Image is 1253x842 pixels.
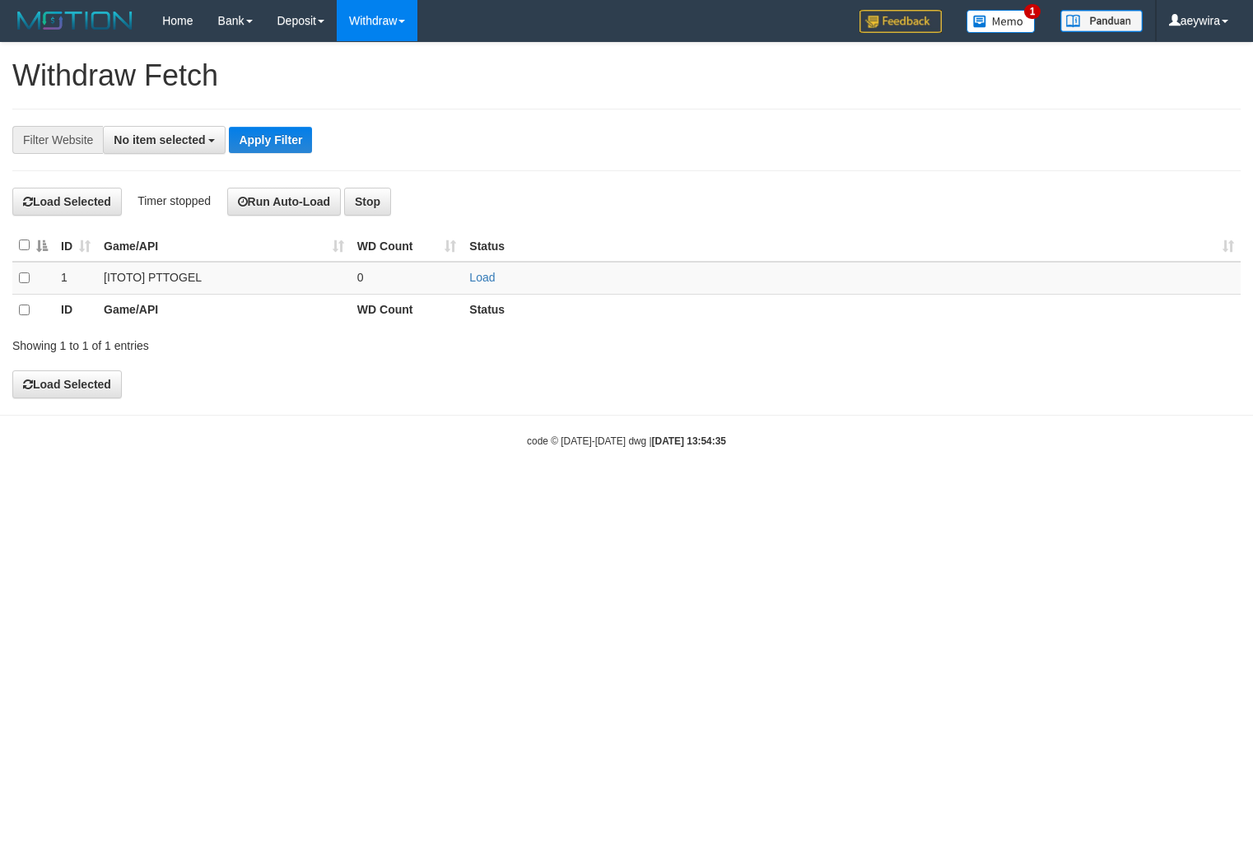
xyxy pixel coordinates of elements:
img: MOTION_logo.png [12,8,137,33]
button: Stop [344,188,391,216]
button: Load Selected [12,370,122,398]
div: Showing 1 to 1 of 1 entries [12,331,510,354]
th: Game/API [97,294,351,326]
th: Status: activate to sort column ascending [463,230,1241,262]
button: No item selected [103,126,226,154]
img: Feedback.jpg [859,10,942,33]
th: WD Count: activate to sort column ascending [351,230,463,262]
span: 0 [357,271,364,284]
th: Game/API: activate to sort column ascending [97,230,351,262]
th: Status [463,294,1241,326]
span: Timer stopped [137,194,211,207]
small: code © [DATE]-[DATE] dwg | [527,435,726,447]
img: panduan.png [1060,10,1143,32]
span: 1 [1024,4,1041,19]
th: ID: activate to sort column ascending [54,230,97,262]
button: Apply Filter [229,127,312,153]
h1: Withdraw Fetch [12,59,1241,92]
th: WD Count [351,294,463,326]
img: Button%20Memo.svg [967,10,1036,33]
div: Filter Website [12,126,103,154]
td: 1 [54,262,97,295]
a: Load [469,271,495,284]
strong: [DATE] 13:54:35 [652,435,726,447]
th: ID [54,294,97,326]
td: [ITOTO] PTTOGEL [97,262,351,295]
span: No item selected [114,133,205,147]
button: Load Selected [12,188,122,216]
button: Run Auto-Load [227,188,342,216]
